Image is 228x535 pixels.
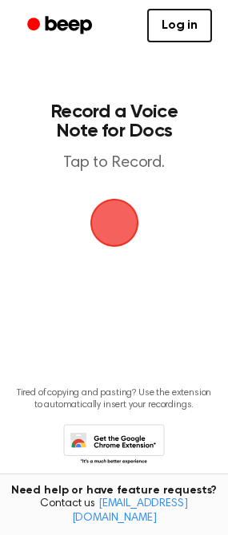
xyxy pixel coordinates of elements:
[147,9,212,42] a: Log in
[29,153,199,173] p: Tap to Record.
[10,497,218,525] span: Contact us
[90,199,138,247] img: Beep Logo
[13,387,215,411] p: Tired of copying and pasting? Use the extension to automatically insert your recordings.
[72,498,188,524] a: [EMAIL_ADDRESS][DOMAIN_NAME]
[16,10,106,42] a: Beep
[29,102,199,141] h1: Record a Voice Note for Docs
